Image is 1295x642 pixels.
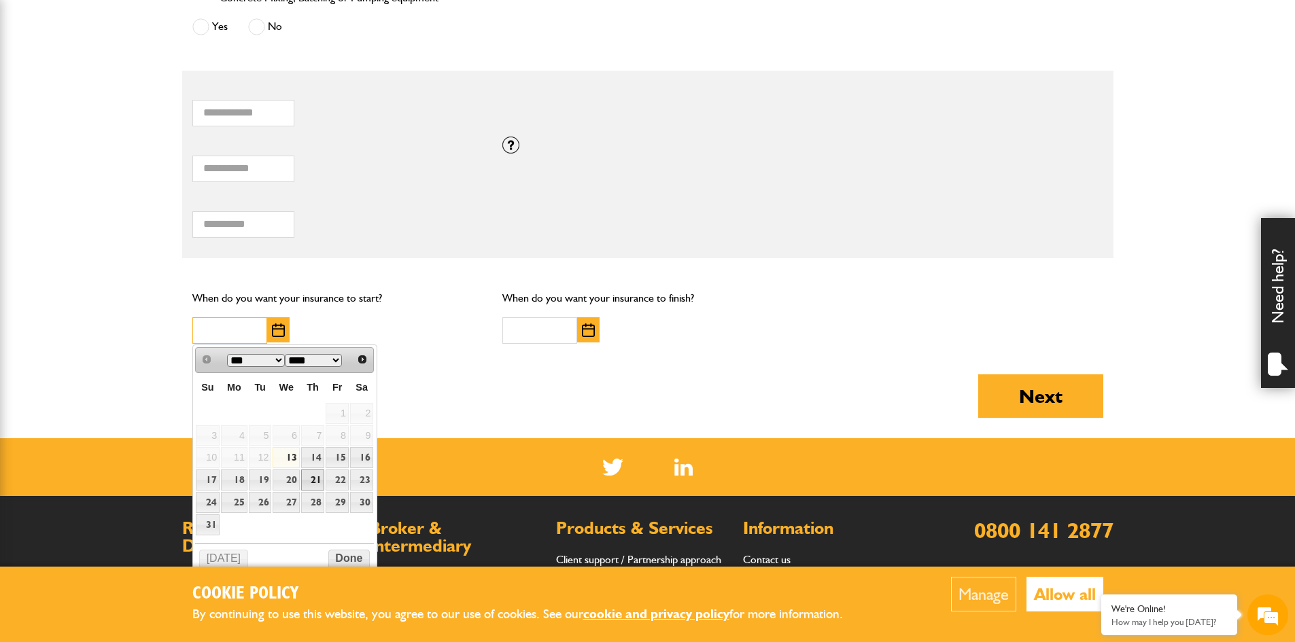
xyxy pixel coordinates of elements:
[192,604,865,625] p: By continuing to use this website, you agree to our use of cookies. See our for more information.
[196,492,220,513] a: 24
[249,469,272,491] a: 19
[227,382,241,393] span: Monday
[743,520,916,537] h2: Information
[185,418,247,437] em: Start Chat
[273,447,299,468] a: 13
[743,553,791,566] a: Contact us
[350,492,373,513] a: 30
[951,577,1016,611] button: Manage
[674,459,693,476] img: Linked In
[1026,577,1103,611] button: Allow all
[502,289,793,307] p: When do you want your insurance to finish?
[556,520,729,537] h2: Products & Services
[201,382,213,393] span: Sunday
[978,374,1103,418] button: Next
[602,459,623,476] img: Twitter
[326,469,349,491] a: 22
[350,447,373,468] a: 16
[326,492,349,513] a: 29
[192,18,228,35] label: Yes
[369,520,542,554] h2: Broker & Intermediary
[273,492,299,513] a: 27
[326,447,349,468] a: 15
[1111,617,1227,627] p: How may I help you today?
[301,447,324,468] a: 14
[199,550,248,569] button: [DATE]
[18,126,248,156] input: Enter your last name
[1111,603,1227,615] div: We're Online!
[279,382,294,393] span: Wednesday
[332,382,342,393] span: Friday
[674,459,693,476] a: LinkedIn
[221,492,247,513] a: 25
[18,206,248,236] input: Enter your phone number
[23,75,57,94] img: d_20077148190_company_1631870298795_20077148190
[350,469,373,491] a: 23
[307,382,319,393] span: Thursday
[582,323,595,337] img: Choose date
[192,289,483,307] p: When do you want your insurance to start?
[583,606,729,622] a: cookie and privacy policy
[301,492,324,513] a: 28
[248,18,282,35] label: No
[196,514,220,535] a: 31
[353,349,373,369] a: Next
[273,469,299,491] a: 20
[18,246,248,407] textarea: Type your message and hit 'Enter'
[556,553,721,566] a: Client support / Partnership approach
[223,7,256,39] div: Minimize live chat window
[18,166,248,196] input: Enter your email address
[328,550,370,569] button: Done
[182,520,356,554] h2: Regulations & Documents
[301,469,324,491] a: 21
[1261,218,1295,388] div: Need help?
[192,584,865,605] h2: Cookie Policy
[254,382,266,393] span: Tuesday
[356,382,368,393] span: Saturday
[272,323,285,337] img: Choose date
[196,469,220,491] a: 17
[71,76,228,94] div: Chat with us now
[249,492,272,513] a: 26
[221,469,247,491] a: 18
[974,517,1113,543] a: 0800 141 2877
[357,354,368,365] span: Next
